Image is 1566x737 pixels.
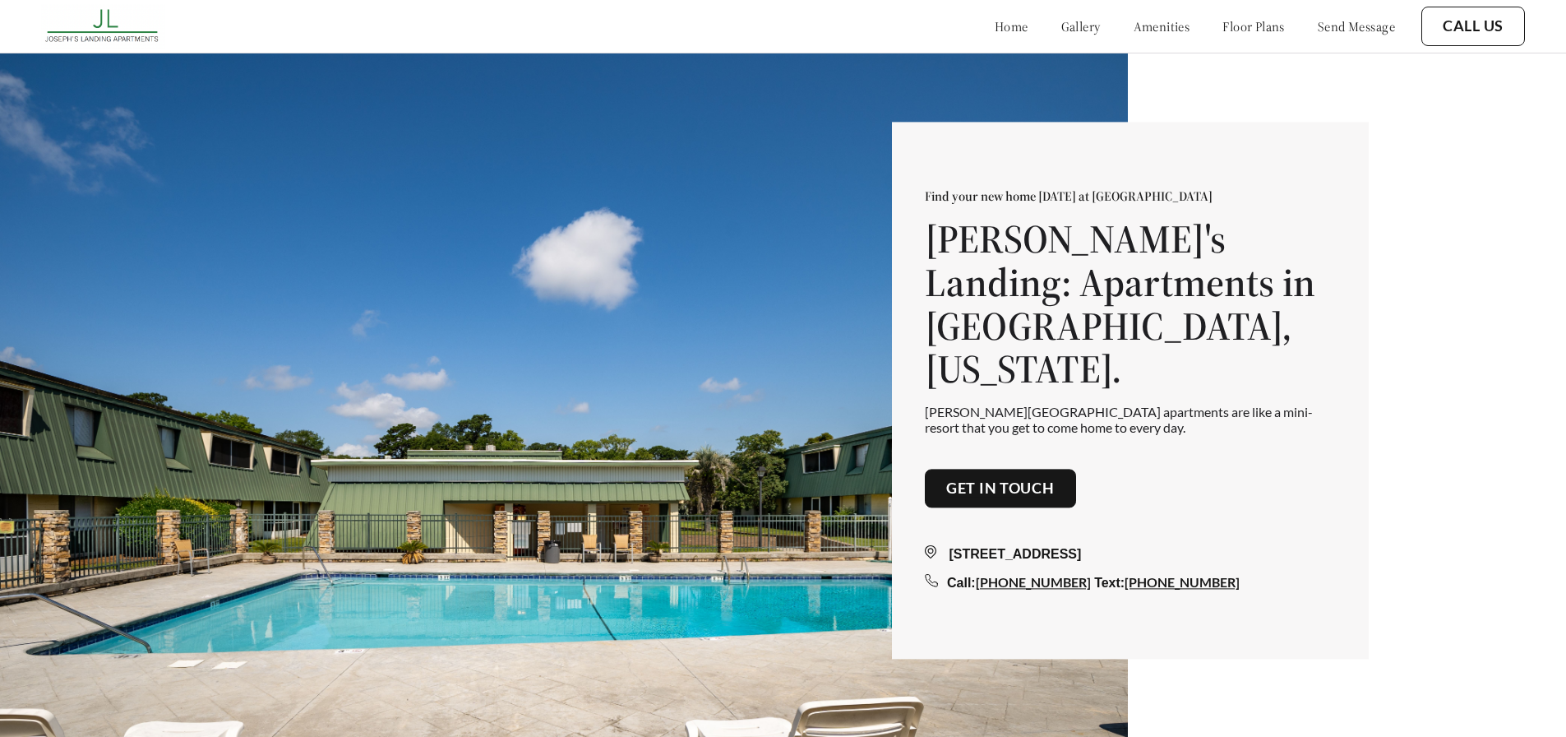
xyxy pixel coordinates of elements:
[1134,18,1190,35] a: amenities
[925,217,1336,391] h1: [PERSON_NAME]'s Landing: Apartments in [GEOGRAPHIC_DATA], [US_STATE].
[925,545,1336,564] div: [STREET_ADDRESS]
[946,480,1055,498] a: Get in touch
[925,469,1076,508] button: Get in touch
[1443,17,1504,35] a: Call Us
[1061,18,1101,35] a: gallery
[41,4,165,49] img: josephs_landing_logo.png
[1222,18,1285,35] a: floor plans
[925,404,1336,435] p: [PERSON_NAME][GEOGRAPHIC_DATA] apartments are like a mini-resort that you get to come home to eve...
[995,18,1028,35] a: home
[1094,576,1125,590] span: Text:
[1421,7,1525,46] button: Call Us
[1318,18,1395,35] a: send message
[976,574,1091,590] a: [PHONE_NUMBER]
[947,576,976,590] span: Call:
[925,188,1336,204] p: Find your new home [DATE] at [GEOGRAPHIC_DATA]
[1125,574,1240,590] a: [PHONE_NUMBER]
